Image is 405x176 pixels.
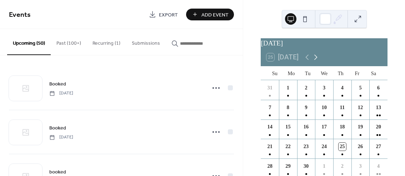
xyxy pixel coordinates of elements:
[320,104,328,112] div: 10
[49,124,66,132] a: Booked
[356,162,364,170] div: 3
[49,134,73,141] span: [DATE]
[284,162,292,170] div: 29
[302,104,310,112] div: 9
[266,143,274,151] div: 21
[87,29,126,54] button: Recurring (1)
[375,84,382,92] div: 6
[320,162,328,170] div: 1
[332,66,349,80] div: Th
[261,38,387,49] div: [DATE]
[356,84,364,92] div: 5
[49,80,66,88] a: Booked
[266,84,274,92] div: 31
[126,29,166,54] button: Submissions
[7,29,51,55] button: Upcoming (50)
[51,29,87,54] button: Past (100+)
[339,84,346,92] div: 4
[339,162,346,170] div: 2
[300,66,316,80] div: Tu
[9,8,31,22] span: Events
[284,143,292,151] div: 22
[339,123,346,131] div: 18
[159,11,178,19] span: Export
[284,84,292,92] div: 1
[302,84,310,92] div: 2
[49,90,73,97] span: [DATE]
[320,84,328,92] div: 3
[320,123,328,131] div: 17
[339,104,346,112] div: 11
[266,66,283,80] div: Su
[375,123,382,131] div: 20
[302,143,310,151] div: 23
[375,162,382,170] div: 4
[365,66,382,80] div: Sa
[375,143,382,151] div: 27
[302,162,310,170] div: 30
[320,143,328,151] div: 24
[356,123,364,131] div: 19
[201,11,229,19] span: Add Event
[356,143,364,151] div: 26
[266,123,274,131] div: 14
[284,123,292,131] div: 15
[316,66,332,80] div: We
[284,104,292,112] div: 8
[375,104,382,112] div: 13
[266,104,274,112] div: 7
[339,143,346,151] div: 25
[349,66,365,80] div: Fr
[49,168,66,176] a: booked
[186,9,234,20] button: Add Event
[283,66,299,80] div: Mo
[302,123,310,131] div: 16
[144,9,183,20] a: Export
[356,104,364,112] div: 12
[266,162,274,170] div: 28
